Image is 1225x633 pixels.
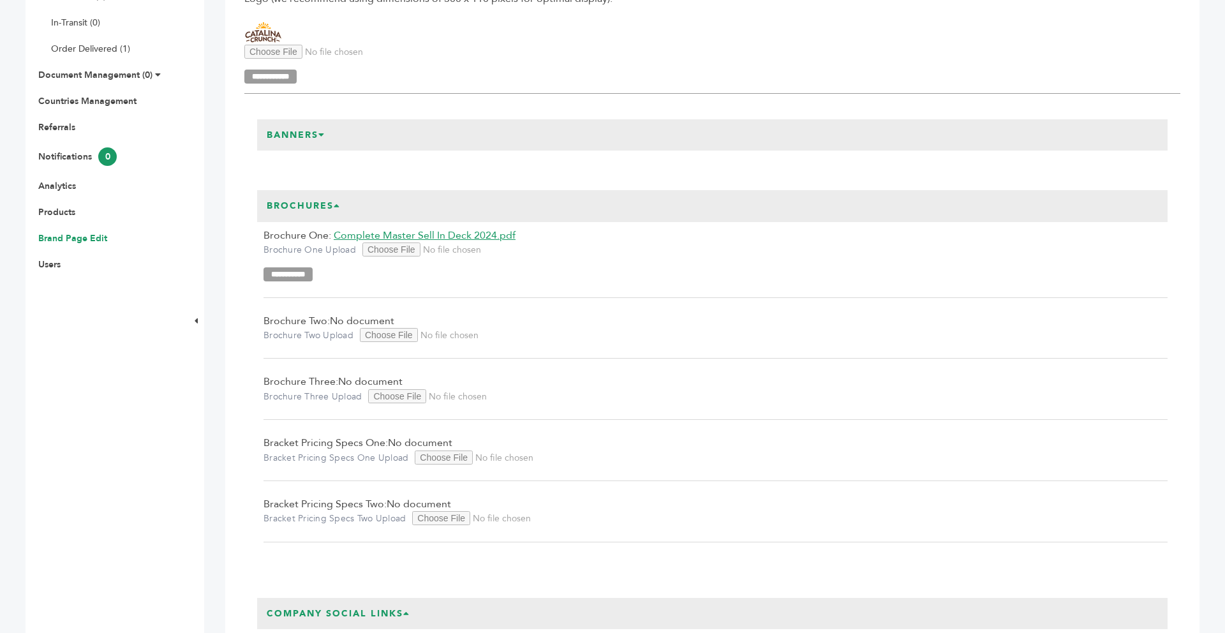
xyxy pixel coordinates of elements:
a: In-Transit (0) [51,17,100,29]
div: No document [264,314,1168,343]
div: No document [264,375,1168,403]
a: Users [38,258,61,271]
span: Brochure Three: [264,375,338,389]
a: Countries Management [38,95,137,107]
div: No document [264,497,1168,526]
img: Catalina Snacks [244,20,283,45]
a: Document Management (0) [38,69,152,81]
a: Brand Page Edit [38,232,107,244]
span: Bracket Pricing Specs One: [264,436,388,450]
label: Brochure Three Upload [264,391,362,403]
label: Brochure One Upload [264,244,356,257]
label: Bracket Pricing Specs One Upload [264,452,408,465]
div: No document [264,436,1168,465]
h3: Brochures [257,190,350,222]
span: Brochure One: [264,228,331,242]
a: Complete Master Sell In Deck 2024.pdf [334,228,516,242]
label: Bracket Pricing Specs Two Upload [264,512,406,525]
a: Notifications0 [38,151,117,163]
span: Bracket Pricing Specs Two: [264,497,387,511]
label: Brochure Two Upload [264,329,353,342]
a: Analytics [38,180,76,192]
a: Referrals [38,121,75,133]
span: 0 [98,147,117,166]
h3: Company Social Links [257,598,420,630]
h3: Banners [257,119,335,151]
a: Products [38,206,75,218]
a: Order Delivered (1) [51,43,130,55]
span: Brochure Two: [264,314,330,328]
